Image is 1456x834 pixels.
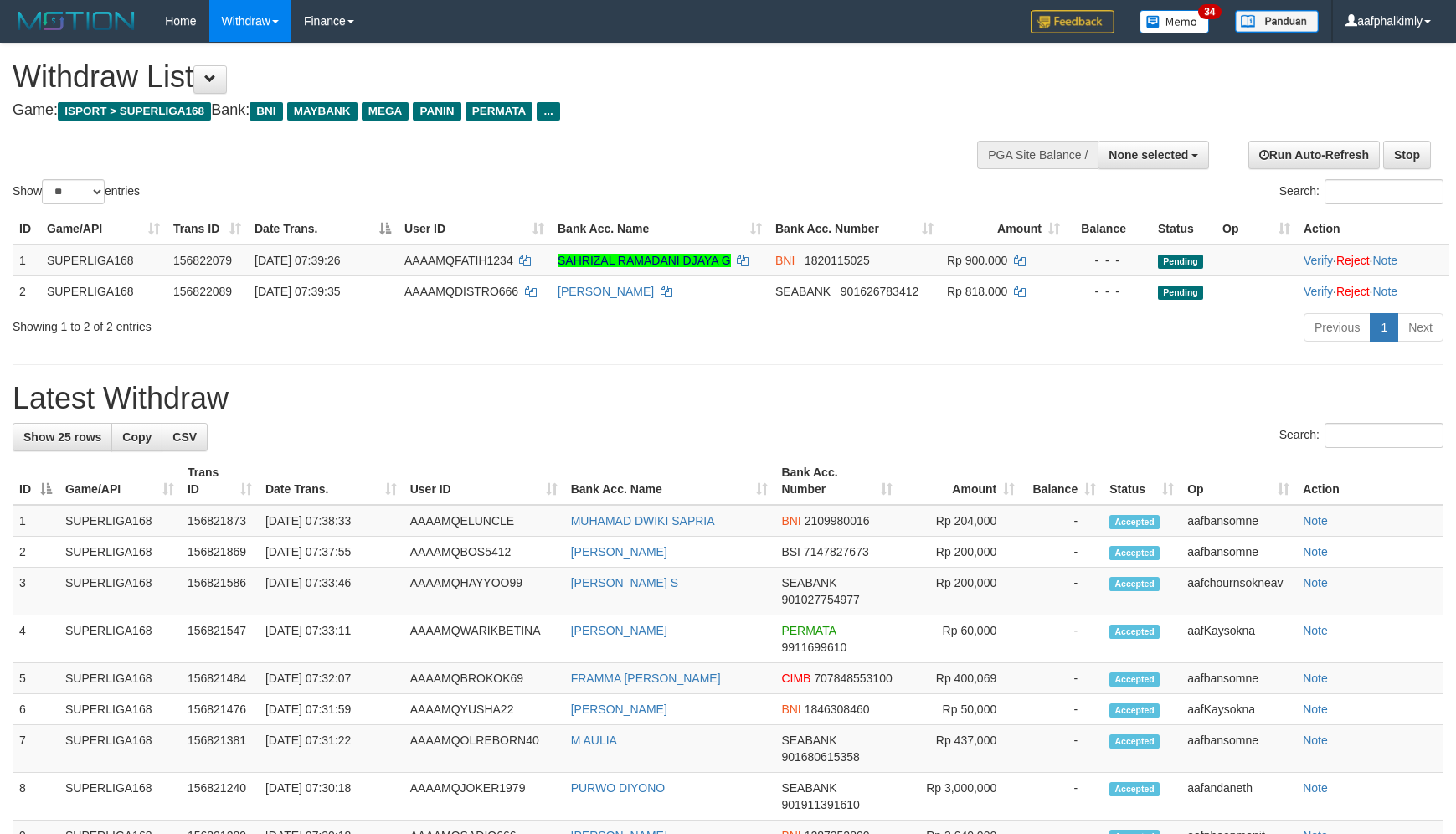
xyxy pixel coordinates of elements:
td: aafbansomne [1181,725,1296,773]
th: Status [1151,214,1216,245]
span: Accepted [1109,782,1160,796]
span: Accepted [1109,672,1160,687]
span: BNI [781,514,800,528]
th: User ID: activate to sort column ascending [404,457,564,505]
td: Rp 3,000,000 [899,773,1021,821]
span: Copy 707848553100 to clipboard [814,672,892,685]
a: Run Auto-Refresh [1248,141,1380,169]
img: Button%20Memo.svg [1140,10,1210,33]
span: [DATE] 07:39:26 [255,254,340,267]
td: AAAAMQBOS5412 [404,537,564,568]
td: - [1021,568,1103,615]
span: ISPORT > SUPERLIGA168 [58,102,211,121]
td: 1 [13,505,59,537]
label: Search: [1279,179,1443,204]
span: PANIN [413,102,460,121]
span: MEGA [362,102,409,121]
td: SUPERLIGA168 [59,505,181,537]
th: Game/API: activate to sort column ascending [40,214,167,245]
div: - - - [1073,252,1145,269]
label: Search: [1279,423,1443,448]
div: - - - [1073,283,1145,300]
span: SEABANK [781,781,836,795]
span: AAAAMQDISTRO666 [404,285,518,298]
td: Rp 50,000 [899,694,1021,725]
span: Accepted [1109,577,1160,591]
td: AAAAMQHAYYOO99 [404,568,564,615]
a: [PERSON_NAME] [571,703,667,716]
td: · · [1297,245,1449,276]
th: ID: activate to sort column descending [13,457,59,505]
span: Copy 1846308460 to clipboard [805,703,870,716]
td: Rp 200,000 [899,537,1021,568]
td: SUPERLIGA168 [59,663,181,694]
td: SUPERLIGA168 [59,773,181,821]
td: [DATE] 07:30:18 [259,773,404,821]
td: [DATE] 07:32:07 [259,663,404,694]
td: - [1021,663,1103,694]
a: [PERSON_NAME] [558,285,654,298]
th: Bank Acc. Name: activate to sort column ascending [551,214,769,245]
span: 34 [1198,4,1221,19]
h4: Game: Bank: [13,102,954,119]
img: panduan.png [1235,10,1319,33]
a: M AULIA [571,734,617,747]
span: Rp 818.000 [947,285,1007,298]
td: 2 [13,537,59,568]
th: Date Trans.: activate to sort column ascending [259,457,404,505]
td: - [1021,537,1103,568]
a: Show 25 rows [13,423,112,451]
td: - [1021,615,1103,663]
td: SUPERLIGA168 [40,275,167,306]
a: PURWO DIYONO [571,781,666,795]
th: Game/API: activate to sort column ascending [59,457,181,505]
span: Copy 9911699610 to clipboard [781,641,846,654]
button: None selected [1098,141,1209,169]
th: Bank Acc. Number: activate to sort column ascending [774,457,899,505]
td: [DATE] 07:33:11 [259,615,404,663]
a: CSV [162,423,208,451]
td: SUPERLIGA168 [40,245,167,276]
td: Rp 200,000 [899,568,1021,615]
img: MOTION_logo.png [13,8,140,33]
th: Action [1296,457,1443,505]
span: ... [537,102,559,121]
a: Reject [1336,254,1370,267]
th: Bank Acc. Name: activate to sort column ascending [564,457,775,505]
a: [PERSON_NAME] [571,624,667,637]
a: Stop [1383,141,1431,169]
div: PGA Site Balance / [977,141,1098,169]
h1: Latest Withdraw [13,382,1443,415]
span: Copy 901027754977 to clipboard [781,593,859,606]
span: AAAAMQFATIH1234 [404,254,513,267]
td: Rp 437,000 [899,725,1021,773]
a: Verify [1304,254,1333,267]
a: Note [1303,514,1328,528]
th: Date Trans.: activate to sort column descending [248,214,398,245]
span: Pending [1158,286,1203,300]
td: aafKaysokna [1181,694,1296,725]
a: Note [1303,624,1328,637]
td: [DATE] 07:31:22 [259,725,404,773]
a: [PERSON_NAME] [571,545,667,559]
h1: Withdraw List [13,60,954,94]
td: 6 [13,694,59,725]
span: Copy 901911391610 to clipboard [781,798,859,811]
td: SUPERLIGA168 [59,568,181,615]
td: aafchournsokneav [1181,568,1296,615]
th: User ID: activate to sort column ascending [398,214,551,245]
td: [DATE] 07:33:46 [259,568,404,615]
select: Showentries [42,179,105,204]
span: CIMB [781,672,810,685]
a: Note [1303,545,1328,559]
span: Accepted [1109,734,1160,749]
td: 2 [13,275,40,306]
th: Trans ID: activate to sort column ascending [181,457,259,505]
span: Copy 901680615358 to clipboard [781,750,859,764]
td: 156821586 [181,568,259,615]
span: Rp 900.000 [947,254,1007,267]
td: Rp 400,069 [899,663,1021,694]
span: Copy 2109980016 to clipboard [805,514,870,528]
td: AAAAMQBROKOK69 [404,663,564,694]
th: Amount: activate to sort column ascending [940,214,1067,245]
